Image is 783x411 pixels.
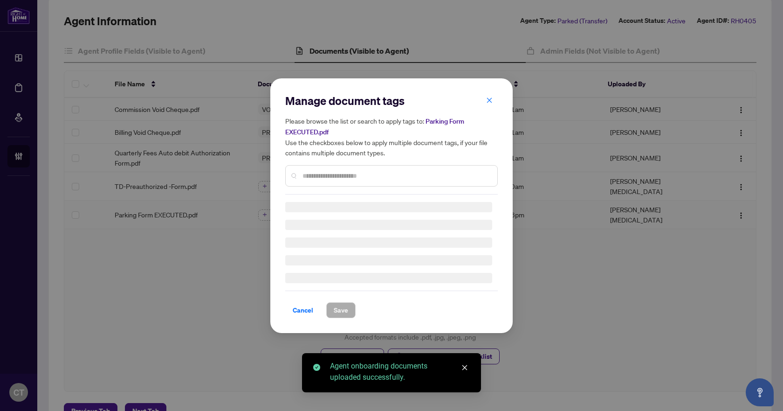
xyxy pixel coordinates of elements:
h5: Please browse the list or search to apply tags to: Use the checkboxes below to apply multiple doc... [285,116,498,158]
span: Parking Form EXECUTED.pdf [285,117,464,136]
a: Close [460,362,470,373]
button: Open asap [746,378,774,406]
div: Agent onboarding documents uploaded successfully. [330,361,470,383]
span: close [461,364,468,371]
span: check-circle [313,364,320,371]
h2: Manage document tags [285,93,498,108]
span: Cancel [293,303,313,318]
span: close [486,97,493,103]
button: Save [326,302,356,318]
button: Cancel [285,302,321,318]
